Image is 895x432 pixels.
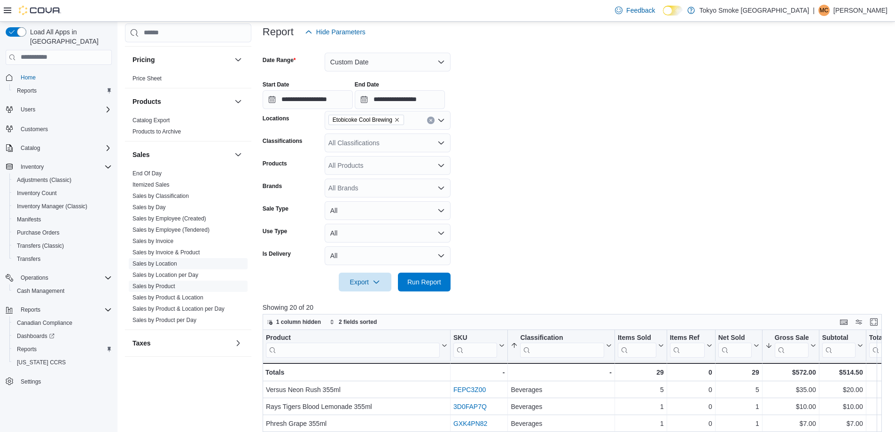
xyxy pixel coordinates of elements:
a: Sales by Location per Day [132,272,198,278]
div: 1 [718,418,759,429]
div: Net Sold [718,334,752,358]
h3: Pricing [132,55,155,64]
button: Custom Date [325,53,451,71]
a: Sales by Product [132,283,175,290]
span: Catalog Export [132,117,170,124]
span: Reports [17,346,37,353]
button: Catalog [2,141,116,155]
div: Pricing [125,73,251,88]
button: Reports [9,84,116,97]
a: Dashboards [13,330,58,342]
a: Dashboards [9,330,116,343]
span: Sales by Product & Location per Day [132,305,225,313]
div: $35.00 [765,384,816,395]
span: Itemized Sales [132,181,170,189]
div: 0 [670,418,712,429]
span: Inventory [21,163,44,171]
span: Reports [13,85,112,96]
a: Inventory Count [13,188,61,199]
span: Sales by Product per Day [132,316,196,324]
span: Sales by Invoice [132,237,173,245]
button: Product [266,334,447,358]
span: Catalog [17,142,112,154]
div: $514.50 [822,367,863,378]
div: SKU [453,334,497,343]
button: Reports [17,304,44,315]
a: Home [17,72,39,83]
button: Operations [17,272,52,283]
a: GXK4PN82 [453,420,487,427]
button: Keyboard shortcuts [838,316,849,328]
input: Press the down key to open a popover containing a calendar. [263,90,353,109]
span: Sales by Employee (Tendered) [132,226,210,234]
div: Gross Sales [775,334,809,358]
div: Classification [520,334,604,343]
div: 1 [618,401,664,412]
p: [PERSON_NAME] [833,5,887,16]
button: Users [17,104,39,115]
a: Sales by Invoice & Product [132,249,200,256]
span: Inventory Count [13,188,112,199]
span: 2 fields sorted [339,318,377,326]
div: $7.00 [822,418,863,429]
span: Sales by Day [132,204,166,211]
button: Hide Parameters [301,23,369,41]
span: Sales by Location per Day [132,271,198,279]
a: End Of Day [132,170,162,177]
div: Beverages [511,418,612,429]
button: Pricing [132,55,231,64]
div: 0 [670,401,712,412]
span: Transfers (Classic) [17,242,64,250]
span: Transfers [13,253,112,265]
label: Start Date [263,81,289,88]
div: 1 [718,401,759,412]
span: Inventory Count [17,189,57,197]
div: Subtotal [822,334,855,343]
span: Manifests [17,216,41,223]
button: Clear input [427,117,435,124]
button: Open list of options [437,139,445,147]
span: Cash Management [17,287,64,295]
span: Feedback [626,6,655,15]
span: Catalog [21,144,40,152]
button: Open list of options [437,117,445,124]
button: Canadian Compliance [9,316,116,330]
button: Operations [2,271,116,284]
span: Washington CCRS [13,357,112,368]
button: SKU [453,334,505,358]
div: 5 [718,384,759,395]
a: Sales by Location [132,260,177,267]
button: Customers [2,122,116,135]
div: Product [266,334,440,343]
div: Phresh Grape 355ml [266,418,447,429]
button: Catalog [17,142,44,154]
div: - [453,367,505,378]
a: Sales by Day [132,204,166,211]
a: Settings [17,376,45,387]
button: Subtotal [822,334,863,358]
button: Sales [132,150,231,159]
div: Items Ref [670,334,705,358]
span: Adjustments (Classic) [17,176,71,184]
span: Manifests [13,214,112,225]
span: Users [17,104,112,115]
label: End Date [355,81,379,88]
label: Brands [263,182,282,190]
button: Items Sold [618,334,664,358]
h3: Report [263,26,294,38]
button: Net Sold [718,334,759,358]
p: | [813,5,815,16]
div: Gross Sales [775,334,809,343]
h3: Sales [132,150,150,159]
span: Hide Parameters [316,27,366,37]
button: Run Report [398,273,451,291]
button: Manifests [9,213,116,226]
a: Products to Archive [132,128,181,135]
span: Cash Management [13,285,112,297]
button: Reports [2,303,116,316]
input: Press the down key to open a popover containing a calendar. [355,90,445,109]
a: Transfers [13,253,44,265]
span: Run Report [407,277,441,287]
